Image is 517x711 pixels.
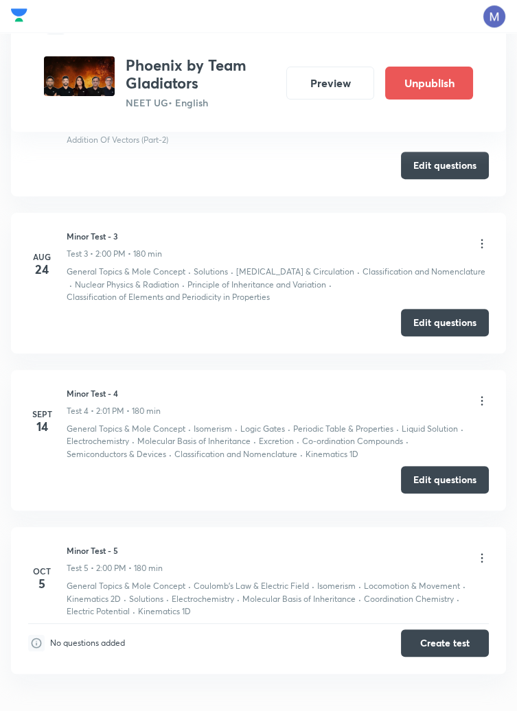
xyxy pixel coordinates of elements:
p: General Topics & Mole Concept [67,266,185,278]
p: Classification of Elements and Periodicity in Properties [67,291,270,303]
p: Classification and Nomenclature [363,266,485,278]
div: · [308,121,311,134]
div: · [237,593,240,605]
p: Molecular Basis of Inheritance [242,593,356,605]
h6: Aug [28,250,56,263]
p: Test 5 • 2:00 PM • 180 min [67,562,163,574]
div: · [166,593,169,605]
div: · [461,423,463,435]
p: Test 4 • 2:01 PM • 180 min [67,405,161,417]
div: · [312,580,314,592]
div: · [124,593,126,605]
p: Semiconductors & Devices [67,448,166,461]
div: · [177,121,180,134]
p: Principle of Inheritance and Variation [187,279,326,291]
button: Unpublish [385,67,473,100]
p: Electrochemistry [67,435,129,447]
p: Kinematics 1D [138,605,191,618]
p: Solutions [129,593,163,605]
img: 2fac6579b6044dbab2792bd9538eda27.png [44,56,115,96]
p: Coordination Chemistry [364,593,454,605]
h3: Phoenix by Team Gladiators [126,56,275,93]
h6: Sept [28,408,56,420]
div: · [169,448,172,461]
p: Test 3 • 2:00 PM • 180 min [67,248,162,260]
div: · [406,435,409,447]
div: · [188,580,191,592]
button: Edit questions [401,466,489,493]
button: Preview [286,67,374,100]
div: · [133,605,135,618]
h4: 24 [28,263,56,275]
p: Co-ordination Compounds [302,435,403,447]
p: Kinematics 1D [306,448,358,461]
div: · [188,266,191,278]
h6: Oct [28,565,56,577]
p: Locomotion & Movement [364,580,460,592]
p: Excretion [259,435,294,447]
button: Edit questions [401,309,489,336]
p: Isomerism [194,423,232,435]
div: · [357,266,360,278]
img: Mangilal Choudhary [483,5,506,28]
div: · [69,279,72,291]
div: · [358,580,361,592]
button: Edit questions [401,152,489,179]
p: Classification and Nomenclature [174,448,297,461]
p: Kinematics 2D [67,593,121,605]
p: No questions added [50,637,125,649]
div: · [421,121,424,134]
div: · [396,423,399,435]
div: · [132,435,135,447]
p: Nuclear Physics & Radiation [75,279,179,291]
div: · [253,435,256,447]
div: · [182,279,185,291]
p: General Topics & Mole Concept [67,423,185,435]
div: · [470,121,472,134]
p: Molecular Basis of Inheritance [137,435,251,447]
p: General Topics & Mole Concept [67,580,185,592]
div: · [358,593,361,605]
div: · [300,448,303,461]
p: Electrochemistry [172,593,234,605]
div: · [329,279,332,291]
h4: 14 [28,420,56,432]
div: · [463,580,466,592]
div: · [457,593,459,605]
p: Addition Of Vectors (Part-2) [67,134,168,146]
h6: Minor Test - 3 [67,230,162,242]
p: Electric Potential [67,605,130,618]
p: Isomerism [317,580,356,592]
div: · [288,423,290,435]
p: NEET UG • English [126,95,275,110]
p: Logic Gates [240,423,285,435]
a: Company Logo [11,5,27,29]
p: Solutions [194,266,228,278]
p: Coulomb's Law & Electric Field [194,580,309,592]
p: Periodic Table & Properties [293,423,393,435]
img: Company Logo [11,5,27,25]
h6: Minor Test - 5 [67,544,163,557]
h6: Minor Test - 4 [67,387,161,399]
div: · [235,423,238,435]
div: · [188,423,191,435]
img: infoIcon [28,635,45,651]
div: · [231,266,233,278]
h4: 5 [28,577,56,590]
button: Create test [401,629,489,657]
p: Liquid Solution [402,423,458,435]
div: · [297,435,299,447]
p: [MEDICAL_DATA] & Circulation [236,266,354,278]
